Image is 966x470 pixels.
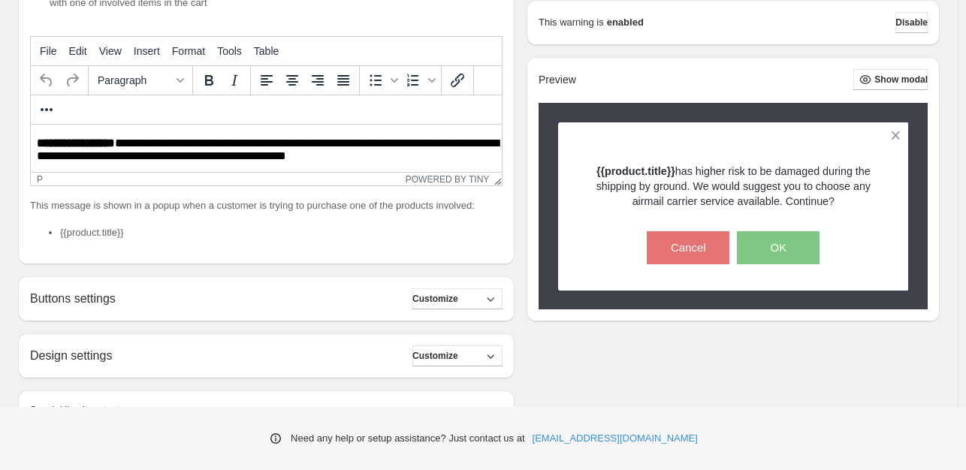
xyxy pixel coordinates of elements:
[874,74,928,86] span: Show modal
[31,125,502,172] iframe: Rich Text Area
[895,17,928,29] span: Disable
[134,45,160,57] span: Insert
[647,231,729,264] button: Cancel
[217,45,242,57] span: Tools
[30,291,116,306] h2: Buttons settings
[412,293,458,305] span: Customize
[172,45,205,57] span: Format
[539,74,576,86] h2: Preview
[30,348,112,363] h2: Design settings
[37,174,43,185] div: p
[279,68,305,93] button: Align center
[445,68,470,93] button: Insert/edit link
[69,45,87,57] span: Edit
[596,165,675,177] strong: {{product.title}}
[30,404,119,415] span: Special line item text
[412,345,503,366] button: Customize
[34,68,59,93] button: Undo
[98,74,171,86] span: Paragraph
[92,68,189,93] button: Formats
[406,174,490,185] a: Powered by Tiny
[737,231,820,264] button: OK
[607,15,644,30] strong: enabled
[363,68,400,93] div: Bullet list
[489,173,502,185] div: Resize
[254,45,279,57] span: Table
[412,288,503,309] button: Customize
[99,45,122,57] span: View
[40,45,57,57] span: File
[331,68,356,93] button: Justify
[584,164,883,209] p: has higher risk to be damaged during the shipping by ground. We would suggest you to choose any a...
[59,68,85,93] button: Redo
[305,68,331,93] button: Align right
[533,431,698,446] a: [EMAIL_ADDRESS][DOMAIN_NAME]
[400,68,438,93] div: Numbered list
[412,350,458,362] span: Customize
[196,68,222,93] button: Bold
[222,68,247,93] button: Italic
[30,198,503,213] p: This message is shown in a popup when a customer is trying to purchase one of the products involved:
[60,225,503,240] li: {{product.title}}
[853,69,928,90] button: Show modal
[34,97,59,122] button: More...
[539,15,604,30] p: This warning is
[254,68,279,93] button: Align left
[895,12,928,33] button: Disable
